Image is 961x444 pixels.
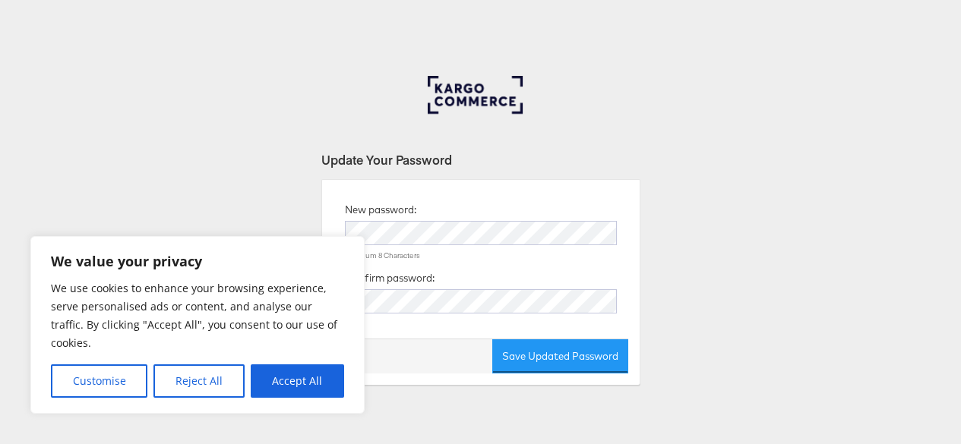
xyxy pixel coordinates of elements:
div: Update Your Password [321,151,640,168]
p: We use cookies to enhance your browsing experience, serve personalised ads or content, and analys... [51,279,344,352]
label: Confirm password: [345,271,435,285]
button: Accept All [251,364,344,398]
button: Reject All [153,364,244,398]
label: New password: [345,203,416,217]
p: We value your privacy [51,252,344,270]
button: Save Updated Password [492,339,628,373]
div: We value your privacy [30,236,365,414]
small: Minimum 8 Characters [345,250,420,260]
button: Customise [51,364,147,398]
